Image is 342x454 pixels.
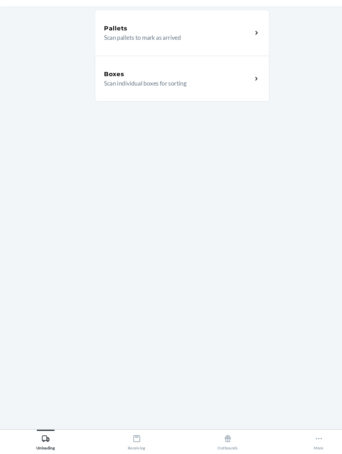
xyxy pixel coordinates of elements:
[6,18,45,27] h4: Arrival Scan
[171,434,256,453] button: Outbounds
[98,53,120,61] h5: Pallets
[256,434,342,453] button: More
[98,61,231,69] p: Scan pallets to mark as arrived
[120,435,137,453] div: Receiving
[85,434,171,453] button: Receiving
[89,39,253,82] a: PalletsScan pallets to mark as arrived
[295,435,304,453] div: More
[89,82,253,126] a: BoxesScan individual boxes for sorting
[166,1,176,8] p: LAX1
[98,96,117,104] h5: Boxes
[34,435,52,453] div: Unloading
[98,104,231,112] p: Scan individual boxes for sorting
[205,435,223,453] div: Outbounds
